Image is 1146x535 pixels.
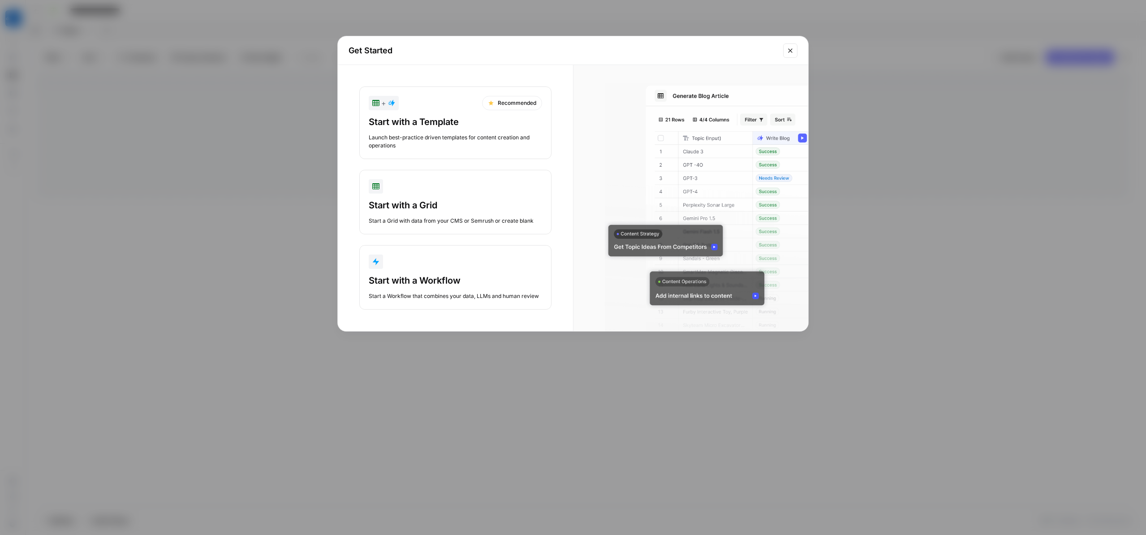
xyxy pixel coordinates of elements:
div: + [372,98,395,108]
button: Start with a GridStart a Grid with data from your CMS or Semrush or create blank [359,170,551,234]
div: Launch best-practice driven templates for content creation and operations [369,134,542,150]
button: Close modal [783,43,797,58]
div: Start with a Workflow [369,274,542,287]
button: +RecommendedStart with a TemplateLaunch best-practice driven templates for content creation and o... [359,86,551,159]
div: Start a Grid with data from your CMS or Semrush or create blank [369,217,542,225]
div: Recommended [482,96,542,110]
div: Start a Workflow that combines your data, LLMs and human review [369,292,542,300]
h2: Get Started [349,44,778,57]
button: Start with a WorkflowStart a Workflow that combines your data, LLMs and human review [359,245,551,310]
div: Start with a Grid [369,199,542,211]
div: Start with a Template [369,116,542,128]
